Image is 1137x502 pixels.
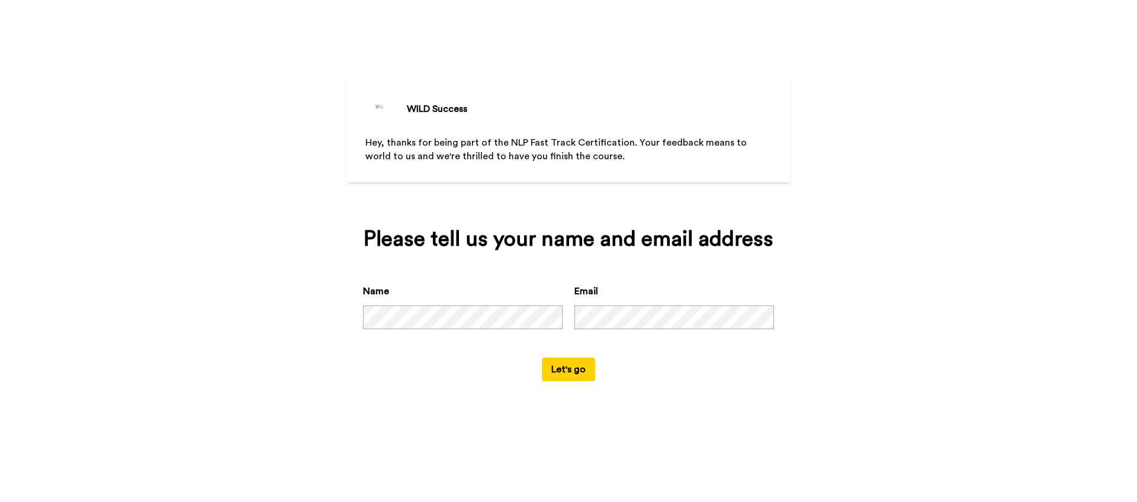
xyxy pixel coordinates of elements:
span: Hey, thanks for being part of the NLP Fast Track Certification. Your feedback means to world to u... [365,138,749,161]
button: Let's go [542,358,595,381]
div: WILD Success [407,102,467,116]
label: Email [574,284,598,298]
label: Name [363,284,389,298]
div: Please tell us your name and email address [363,227,774,251]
